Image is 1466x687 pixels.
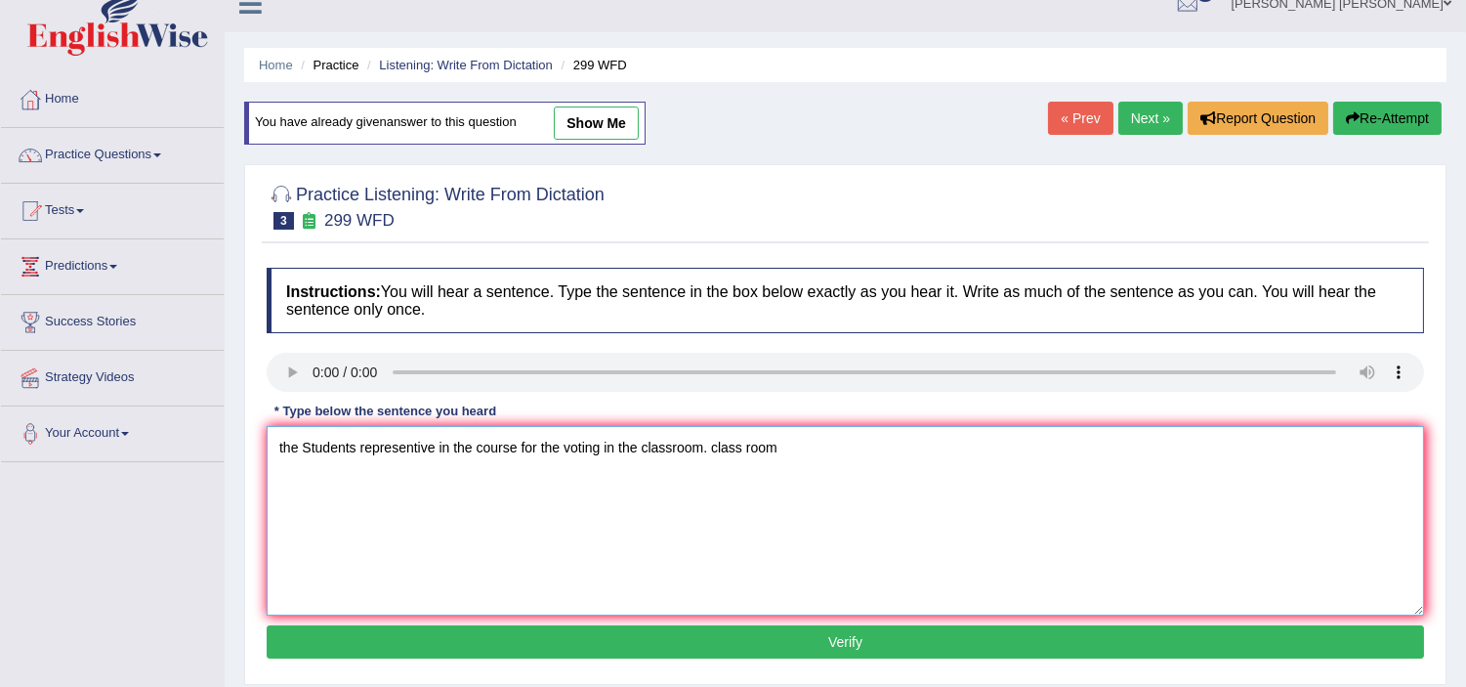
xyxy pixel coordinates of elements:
a: Next » [1118,102,1183,135]
div: * Type below the sentence you heard [267,402,504,420]
small: Exam occurring question [299,212,319,231]
h2: Practice Listening: Write From Dictation [267,181,605,230]
li: Practice [296,56,358,74]
span: 3 [273,212,294,230]
button: Verify [267,625,1424,659]
a: Home [1,72,224,121]
button: Report Question [1188,102,1328,135]
a: show me [554,107,639,140]
button: Re-Attempt [1333,102,1442,135]
div: You have already given answer to this question [244,102,646,145]
h4: You will hear a sentence. Type the sentence in the box below exactly as you hear it. Write as muc... [267,268,1424,333]
a: Success Stories [1,295,224,344]
b: Instructions: [286,283,381,300]
a: Listening: Write From Dictation [379,58,553,72]
a: Home [259,58,293,72]
small: 299 WFD [324,211,395,230]
a: « Prev [1048,102,1112,135]
li: 299 WFD [557,56,627,74]
a: Your Account [1,407,224,455]
a: Strategy Videos [1,351,224,400]
a: Predictions [1,239,224,288]
a: Tests [1,184,224,233]
a: Practice Questions [1,128,224,177]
